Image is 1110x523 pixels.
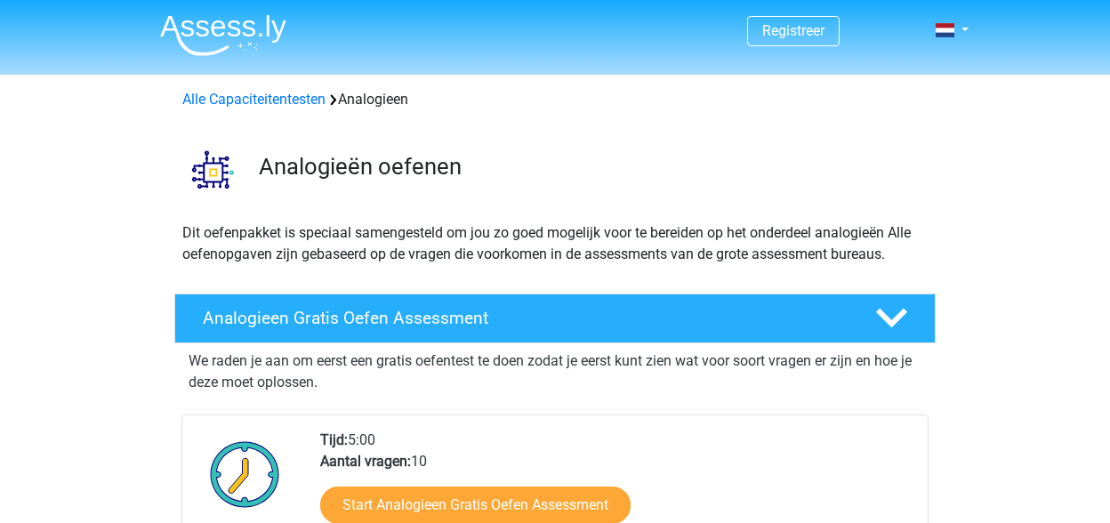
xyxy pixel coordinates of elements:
img: Assessly [160,14,286,56]
b: Aantal vragen: [320,453,411,470]
a: Alle Capaciteitentesten [182,91,326,108]
h3: Analogieën oefenen [259,153,921,181]
p: Dit oefenpakket is speciaal samengesteld om jou zo goed mogelijk voor te bereiden op het onderdee... [182,222,928,265]
a: Registreer [762,22,824,39]
div: Analogieen [175,89,935,110]
a: Analogieen Gratis Oefen Assessment [167,294,943,343]
img: analogieen [175,132,251,207]
b: Tijd: [320,431,348,448]
h4: Analogieen Gratis Oefen Assessment [203,308,847,328]
img: Klok [200,430,290,519]
p: We raden je aan om eerst een gratis oefentest te doen zodat je eerst kunt zien wat voor soort vra... [189,350,921,393]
